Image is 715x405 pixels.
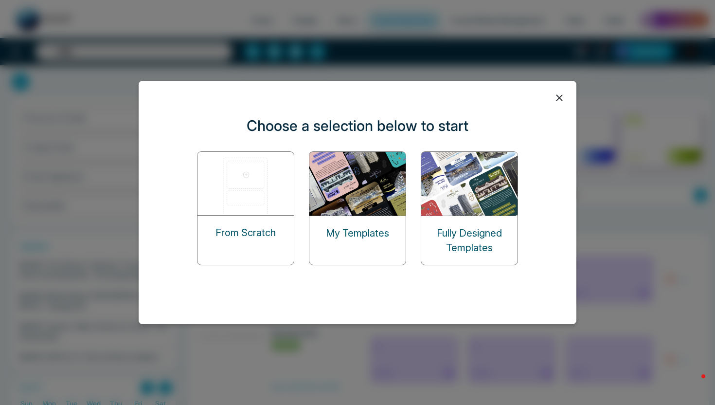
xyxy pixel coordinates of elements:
[215,225,276,240] p: From Scratch
[309,152,407,216] img: my-templates.png
[326,226,389,240] p: My Templates
[682,372,705,395] iframe: Intercom live chat
[247,115,468,137] p: Choose a selection below to start
[421,226,518,255] p: Fully Designed Templates
[421,152,518,216] img: designed-templates.png
[197,152,295,215] img: start-from-scratch.png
